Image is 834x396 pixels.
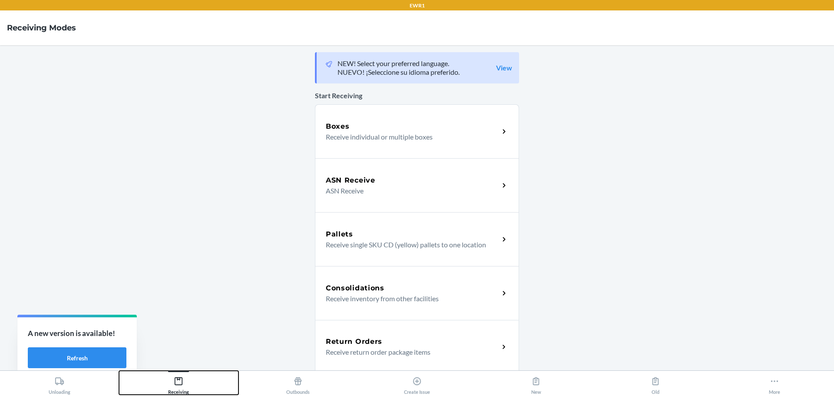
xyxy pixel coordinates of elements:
[315,266,519,320] a: ConsolidationsReceive inventory from other facilities
[326,132,492,142] p: Receive individual or multiple boxes
[326,283,384,293] h5: Consolidations
[404,373,430,395] div: Create Issue
[326,121,350,132] h5: Boxes
[769,373,780,395] div: More
[49,373,70,395] div: Unloading
[715,371,834,395] button: More
[119,371,238,395] button: Receiving
[286,373,310,395] div: Outbounds
[326,240,492,250] p: Receive single SKU CD (yellow) pallets to one location
[651,373,660,395] div: Old
[338,59,460,68] p: NEW! Select your preferred language.
[238,371,357,395] button: Outbounds
[338,68,460,77] p: NUEVO! ¡Seleccione su idioma preferido.
[531,373,541,395] div: New
[28,347,126,368] button: Refresh
[315,104,519,158] a: BoxesReceive individual or multiple boxes
[315,158,519,212] a: ASN ReceiveASN Receive
[28,328,126,339] p: A new version is available!
[326,293,492,304] p: Receive inventory from other facilities
[315,320,519,374] a: Return OrdersReceive return order package items
[357,371,477,395] button: Create Issue
[168,373,189,395] div: Receiving
[326,186,492,196] p: ASN Receive
[410,2,425,10] p: EWR1
[7,22,76,33] h4: Receiving Modes
[326,336,382,347] h5: Return Orders
[315,212,519,266] a: PalletsReceive single SKU CD (yellow) pallets to one location
[596,371,715,395] button: Old
[477,371,596,395] button: New
[496,63,512,72] a: View
[326,229,353,240] h5: Pallets
[315,90,519,101] p: Start Receiving
[326,347,492,357] p: Receive return order package items
[326,175,375,186] h5: ASN Receive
